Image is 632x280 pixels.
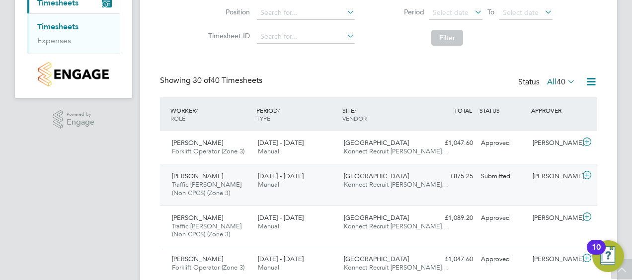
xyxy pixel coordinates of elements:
div: Submitted [477,168,529,185]
label: Timesheet ID [205,31,250,40]
div: 10 [592,247,601,260]
span: 30 of [193,75,211,85]
div: Approved [477,135,529,151]
span: Konnect Recruit [PERSON_NAME]… [344,180,448,189]
span: Manual [258,180,279,189]
span: [GEOGRAPHIC_DATA] [344,255,409,263]
span: Konnect Recruit [PERSON_NAME]… [344,263,448,272]
a: Timesheets [37,22,79,31]
div: STATUS [477,101,529,119]
span: Manual [258,222,279,230]
span: TYPE [256,114,270,122]
button: Open Resource Center, 10 new notifications [592,240,624,272]
span: Konnect Recruit [PERSON_NAME]… [344,222,448,230]
span: [DATE] - [DATE] [258,172,304,180]
div: £1,089.20 [425,210,477,226]
span: TOTAL [454,106,472,114]
label: All [547,77,575,87]
span: Forklift Operator (Zone 3) [172,147,244,155]
input: Search for... [257,6,355,20]
span: Manual [258,263,279,272]
label: Period [380,7,424,16]
div: Approved [477,210,529,226]
span: Traffic [PERSON_NAME] (Non CPCS) (Zone 3) [172,180,241,197]
span: 40 Timesheets [193,75,262,85]
span: [GEOGRAPHIC_DATA] [344,213,409,222]
span: [DATE] - [DATE] [258,139,304,147]
label: Position [205,7,250,16]
span: [GEOGRAPHIC_DATA] [344,139,409,147]
span: [DATE] - [DATE] [258,213,304,222]
a: Go to home page [27,62,120,86]
div: [PERSON_NAME] [529,210,580,226]
span: 40 [556,77,565,87]
div: £1,047.60 [425,251,477,268]
span: Traffic [PERSON_NAME] (Non CPCS) (Zone 3) [172,222,241,239]
span: [PERSON_NAME] [172,255,223,263]
span: To [484,5,497,18]
div: WORKER [168,101,254,127]
span: Select date [503,8,539,17]
div: Timesheets [27,13,120,54]
span: Powered by [67,110,94,119]
span: [PERSON_NAME] [172,139,223,147]
span: [GEOGRAPHIC_DATA] [344,172,409,180]
span: [DATE] - [DATE] [258,255,304,263]
div: £875.25 [425,168,477,185]
span: Forklift Operator (Zone 3) [172,263,244,272]
div: [PERSON_NAME] [529,251,580,268]
img: countryside-properties-logo-retina.png [38,62,108,86]
div: [PERSON_NAME] [529,135,580,151]
span: / [278,106,280,114]
div: SITE [340,101,426,127]
input: Search for... [257,30,355,44]
span: Manual [258,147,279,155]
span: Select date [433,8,469,17]
div: PERIOD [254,101,340,127]
div: Approved [477,251,529,268]
div: [PERSON_NAME] [529,168,580,185]
a: Expenses [37,36,71,45]
div: APPROVER [529,101,580,119]
div: Showing [160,75,264,86]
div: Status [518,75,577,89]
span: [PERSON_NAME] [172,213,223,222]
span: Engage [67,118,94,127]
span: [PERSON_NAME] [172,172,223,180]
span: ROLE [170,114,185,122]
a: Powered byEngage [53,110,95,129]
span: Konnect Recruit [PERSON_NAME]… [344,147,448,155]
button: Filter [431,30,463,46]
span: / [196,106,198,114]
div: £1,047.60 [425,135,477,151]
span: VENDOR [342,114,367,122]
span: / [354,106,356,114]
